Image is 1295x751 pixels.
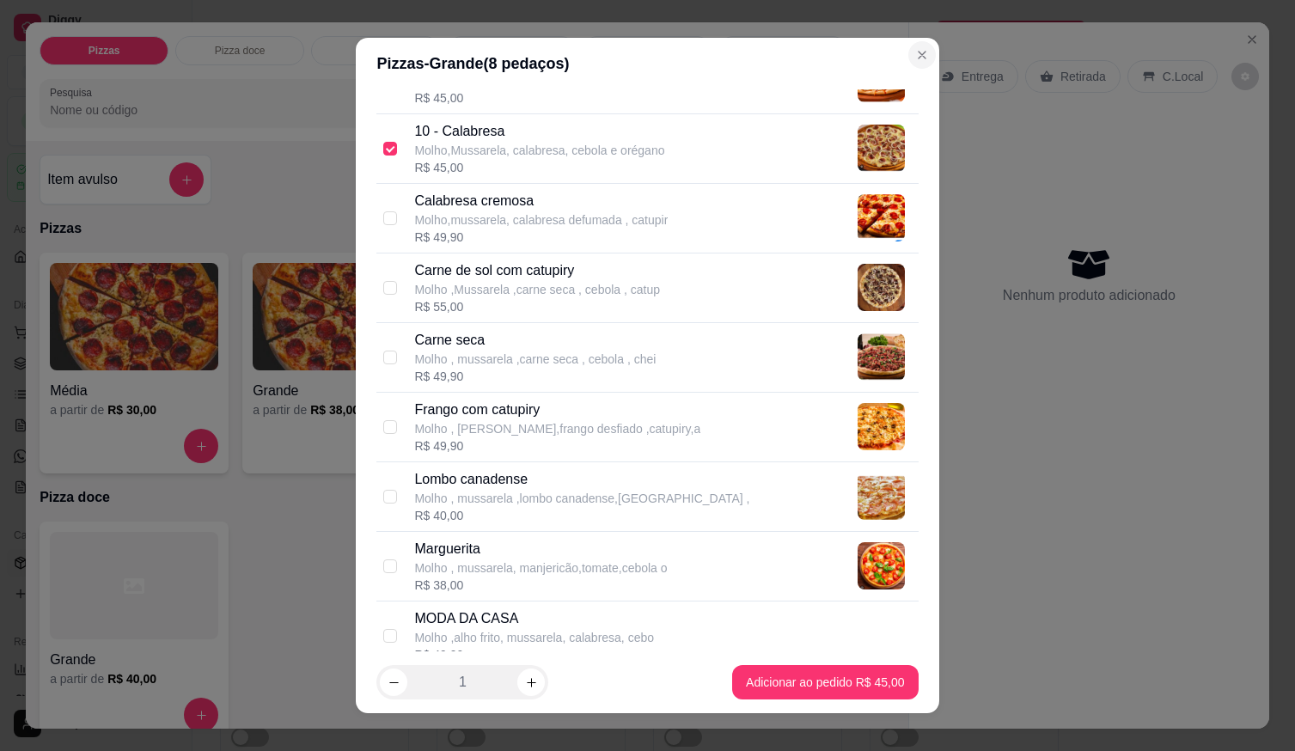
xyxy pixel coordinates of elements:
[414,298,660,315] div: R$ 55,00
[414,420,700,437] p: Molho , [PERSON_NAME],frango desfiado ,catupiry,a
[858,403,905,450] img: product-image
[414,437,700,455] div: R$ 49,90
[858,194,905,241] img: product-image
[414,159,664,176] div: R$ 45,00
[414,211,668,229] p: Molho,mussarela, calabresa defumada , catupir
[414,629,654,646] p: Molho ,alho frito, mussarela, calabresa, cebo
[414,89,660,107] div: R$ 45,00
[858,125,905,172] img: product-image
[858,473,905,520] img: product-image
[414,121,664,142] p: 10 - Calabresa
[414,351,656,368] p: Molho , mussarela ,carne seca , cebola , chei
[414,608,654,629] p: MODA DA CASA
[414,260,660,281] p: Carne de sol com catupiry
[414,507,749,524] div: R$ 40,00
[858,542,905,589] img: product-image
[414,229,668,246] div: R$ 49,90
[858,264,905,311] img: product-image
[414,539,667,559] p: Marguerita
[908,41,936,69] button: Close
[414,330,656,351] p: Carne seca
[414,400,700,420] p: Frango com catupiry
[414,142,664,159] p: Molho,Mussarela, calabresa, cebola e orégano
[858,333,905,381] img: product-image
[459,672,467,693] p: 1
[414,559,667,577] p: Molho , mussarela, manjericão,tomate,cebola o
[414,281,660,298] p: Molho ,Mussarela ,carne seca , cebola , catup
[414,490,749,507] p: Molho , mussarela ,lombo canadense,[GEOGRAPHIC_DATA] ,
[414,368,656,385] div: R$ 49,90
[732,665,918,699] button: Adicionar ao pedido R$ 45,00
[414,646,654,663] div: R$ 49,90
[517,669,545,696] button: increase-product-quantity
[414,191,668,211] p: Calabresa cremosa
[414,577,667,594] div: R$ 38,00
[414,469,749,490] p: Lombo canadense
[376,52,918,76] div: Pizzas - Grande ( 8 pedaços)
[380,669,407,696] button: decrease-product-quantity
